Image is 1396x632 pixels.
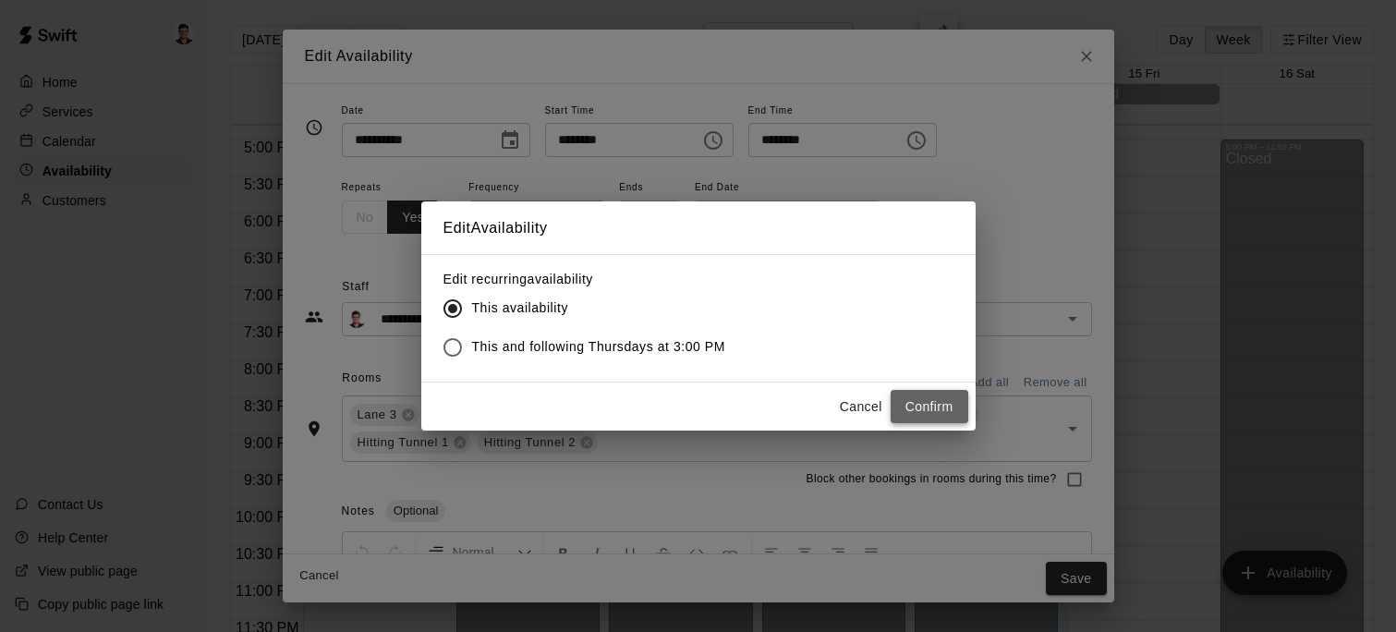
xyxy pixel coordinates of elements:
[472,298,568,318] span: This availability
[891,390,968,424] button: Confirm
[832,390,891,424] button: Cancel
[421,201,976,255] h2: Edit Availability
[472,337,726,357] span: This and following Thursdays at 3:00 PM
[443,270,741,288] label: Edit recurring availability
